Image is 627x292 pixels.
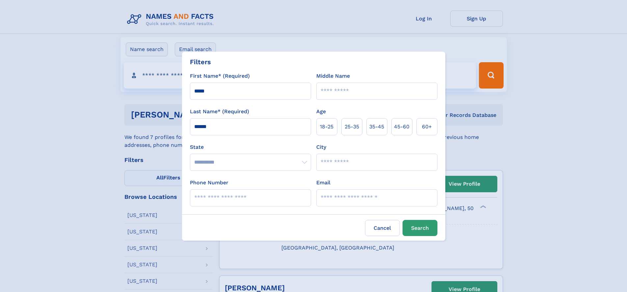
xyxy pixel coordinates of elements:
[190,108,249,116] label: Last Name* (Required)
[403,220,437,236] button: Search
[190,57,211,67] div: Filters
[316,72,350,80] label: Middle Name
[369,123,384,131] span: 35‑45
[190,143,311,151] label: State
[320,123,333,131] span: 18‑25
[190,179,228,187] label: Phone Number
[422,123,432,131] span: 60+
[316,143,326,151] label: City
[394,123,409,131] span: 45‑60
[316,108,326,116] label: Age
[190,72,250,80] label: First Name* (Required)
[345,123,359,131] span: 25‑35
[365,220,400,236] label: Cancel
[316,179,330,187] label: Email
